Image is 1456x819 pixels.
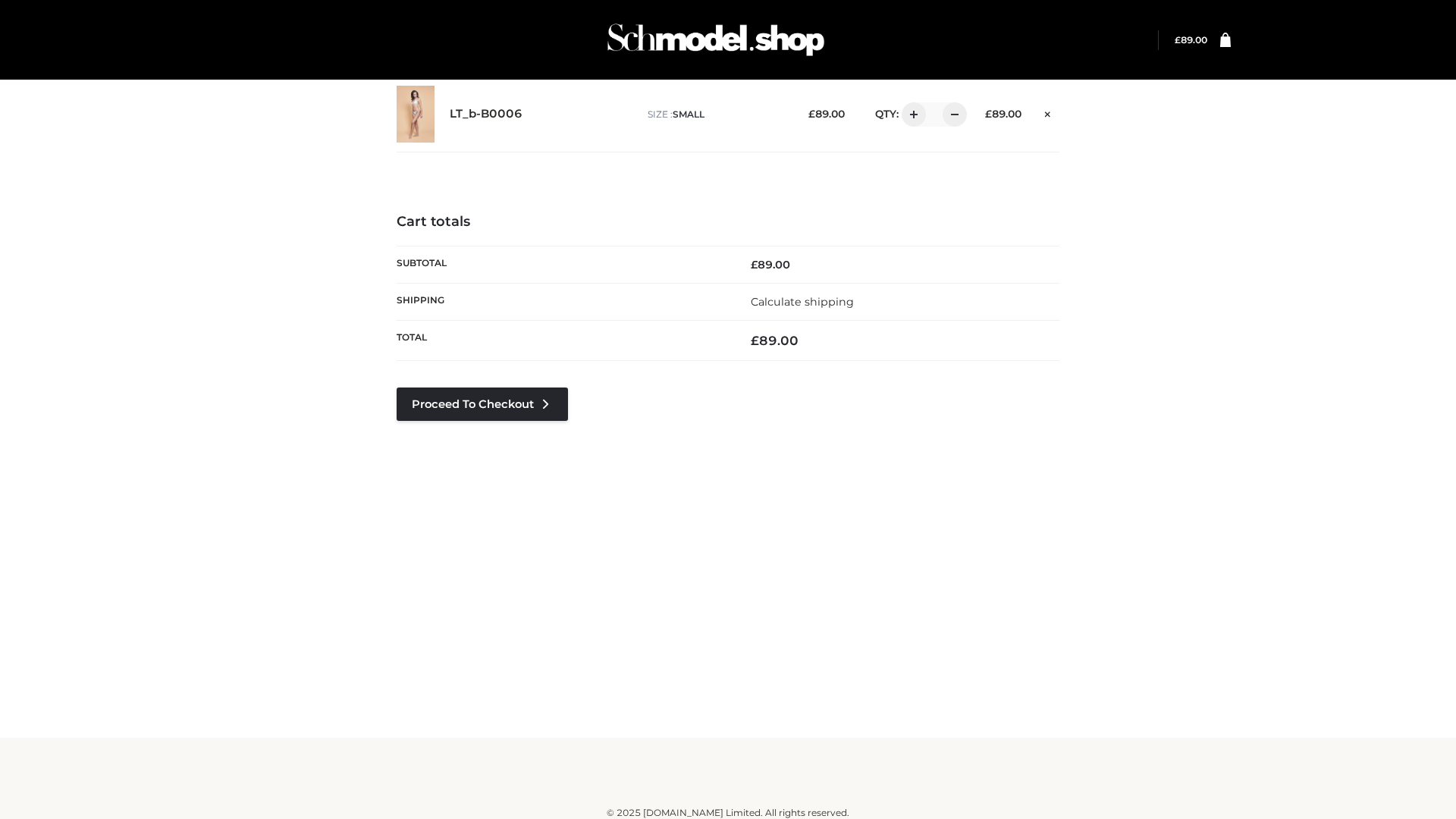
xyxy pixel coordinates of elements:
a: Remove this item [1037,102,1059,122]
h4: Cart totals [397,214,1059,231]
a: LT_b-B0006 [450,107,522,121]
bdi: 89.00 [1175,34,1207,45]
bdi: 89.00 [808,108,845,120]
span: £ [985,108,992,120]
th: Subtotal [397,246,728,283]
img: Schmodel Admin 964 [602,10,830,70]
span: £ [751,258,758,271]
a: £89.00 [1175,34,1207,45]
a: Proceed to Checkout [397,388,568,421]
bdi: 89.00 [751,258,790,271]
span: SMALL [673,108,704,120]
a: Calculate shipping [751,295,854,309]
div: QTY: [860,102,962,127]
th: Shipping [397,283,728,320]
bdi: 89.00 [751,333,799,348]
bdi: 89.00 [985,108,1021,120]
span: £ [808,108,815,120]
span: £ [1175,34,1181,45]
span: £ [751,333,759,348]
th: Total [397,321,728,361]
p: size : [648,108,785,121]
